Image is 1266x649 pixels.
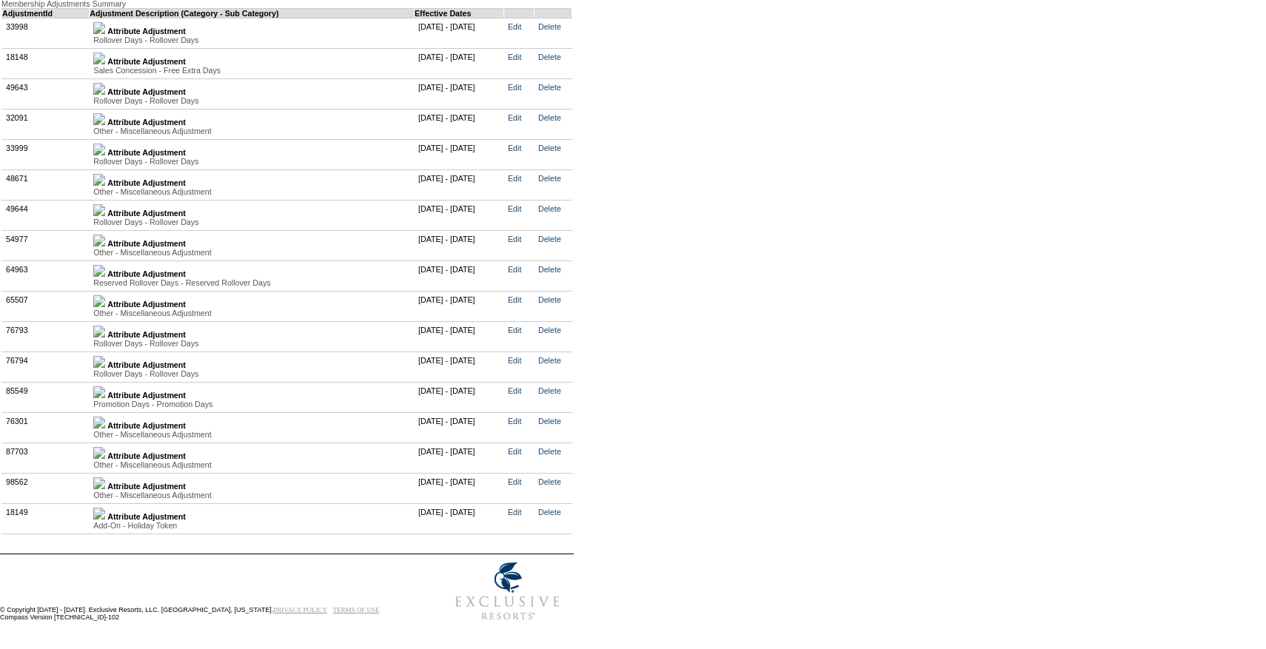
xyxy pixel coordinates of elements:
a: Edit [508,265,521,274]
b: Attribute Adjustment [107,451,186,460]
a: Delete [538,113,561,122]
td: [DATE] - [DATE] [415,18,504,48]
img: b_plus.gif [93,22,105,34]
a: Edit [508,326,521,334]
td: [DATE] - [DATE] [415,412,504,443]
div: Other - Miscellaneous Adjustment [93,187,410,196]
a: Edit [508,235,521,243]
td: 49643 [2,78,90,109]
b: Attribute Adjustment [107,239,186,248]
a: PRIVACY POLICY [273,606,327,613]
div: Rollover Days - Rollover Days [93,339,410,348]
b: Attribute Adjustment [107,300,186,309]
img: b_plus.gif [93,477,105,489]
td: [DATE] - [DATE] [415,78,504,109]
a: TERMS OF USE [333,606,380,613]
div: Other - Miscellaneous Adjustment [93,430,410,439]
b: Attribute Adjustment [107,421,186,430]
td: [DATE] - [DATE] [415,230,504,260]
td: 32091 [2,109,90,139]
a: Delete [538,174,561,183]
a: Delete [538,356,561,365]
a: Edit [508,53,521,61]
a: Delete [538,508,561,517]
div: Reserved Rollover Days - Reserved Rollover Days [93,278,410,287]
b: Attribute Adjustment [107,27,186,36]
a: Edit [508,174,521,183]
img: Exclusive Resorts [441,554,574,628]
div: Rollover Days - Rollover Days [93,369,410,378]
img: b_plus.gif [93,113,105,125]
td: 33998 [2,18,90,48]
td: [DATE] - [DATE] [415,139,504,169]
img: b_plus.gif [93,204,105,216]
td: 98562 [2,473,90,503]
img: b_plus.gif [93,447,105,459]
td: [DATE] - [DATE] [415,48,504,78]
a: Delete [538,477,561,486]
img: b_plus.gif [93,295,105,307]
td: 18148 [2,48,90,78]
td: Adjustment Description (Category - Sub Category) [90,8,415,18]
a: Edit [508,447,521,456]
td: 76794 [2,352,90,382]
td: 65507 [2,291,90,321]
td: AdjustmentId [2,8,90,18]
b: Attribute Adjustment [107,391,186,400]
b: Attribute Adjustment [107,209,186,218]
a: Edit [508,417,521,426]
td: [DATE] - [DATE] [415,352,504,382]
a: Edit [508,386,521,395]
td: [DATE] - [DATE] [415,473,504,503]
b: Attribute Adjustment [107,330,186,339]
div: Sales Concession - Free Extra Days [93,66,410,75]
img: b_plus.gif [93,144,105,155]
td: 49644 [2,200,90,230]
img: b_plus.gif [93,417,105,428]
div: Rollover Days - Rollover Days [93,218,410,226]
a: Edit [508,356,521,365]
div: Rollover Days - Rollover Days [93,96,410,105]
a: Edit [508,204,521,213]
a: Delete [538,386,561,395]
td: 18149 [2,503,90,534]
img: b_plus.gif [93,53,105,64]
td: [DATE] - [DATE] [415,260,504,291]
td: [DATE] - [DATE] [415,382,504,412]
a: Delete [538,83,561,92]
b: Attribute Adjustment [107,178,186,187]
div: Other - Miscellaneous Adjustment [93,460,410,469]
img: b_plus.gif [93,265,105,277]
div: Other - Miscellaneous Adjustment [93,309,410,317]
img: b_plus.gif [93,174,105,186]
td: [DATE] - [DATE] [415,169,504,200]
a: Delete [538,204,561,213]
a: Delete [538,326,561,334]
a: Delete [538,22,561,31]
td: [DATE] - [DATE] [415,443,504,473]
div: Add-On - Holiday Token [93,521,410,530]
a: Edit [508,83,521,92]
div: Other - Miscellaneous Adjustment [93,248,410,257]
td: [DATE] - [DATE] [415,109,504,139]
td: 64963 [2,260,90,291]
b: Attribute Adjustment [107,118,186,127]
img: b_plus.gif [93,326,105,337]
td: 33999 [2,139,90,169]
a: Edit [508,295,521,304]
a: Delete [538,295,561,304]
img: b_plus.gif [93,508,105,519]
img: b_plus.gif [93,386,105,398]
div: Other - Miscellaneous Adjustment [93,127,410,135]
td: 87703 [2,443,90,473]
td: [DATE] - [DATE] [415,321,504,352]
div: Other - Miscellaneous Adjustment [93,491,410,500]
td: 48671 [2,169,90,200]
div: Rollover Days - Rollover Days [93,157,410,166]
a: Delete [538,235,561,243]
td: Effective Dates [415,8,504,18]
img: b_plus.gif [93,83,105,95]
a: Edit [508,508,521,517]
td: 76793 [2,321,90,352]
b: Attribute Adjustment [107,360,186,369]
